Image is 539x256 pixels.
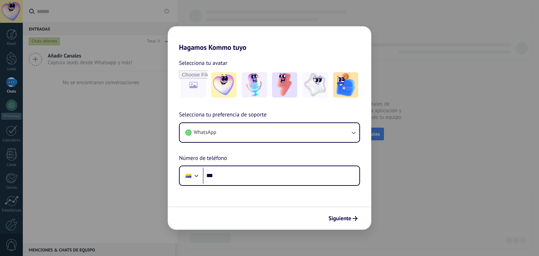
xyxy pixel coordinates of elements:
[179,110,267,120] span: Selecciona tu preferencia de soporte
[272,72,297,97] img: -3.jpeg
[242,72,267,97] img: -2.jpeg
[211,72,237,97] img: -1.jpeg
[182,168,195,183] div: Colombia: + 57
[194,129,216,136] span: WhatsApp
[179,59,227,68] span: Selecciona tu avatar
[325,213,361,224] button: Siguiente
[179,154,227,163] span: Número de teléfono
[168,26,371,52] h2: Hagamos Kommo tuyo
[328,216,351,221] span: Siguiente
[302,72,328,97] img: -4.jpeg
[333,72,358,97] img: -5.jpeg
[180,123,359,142] button: WhatsApp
